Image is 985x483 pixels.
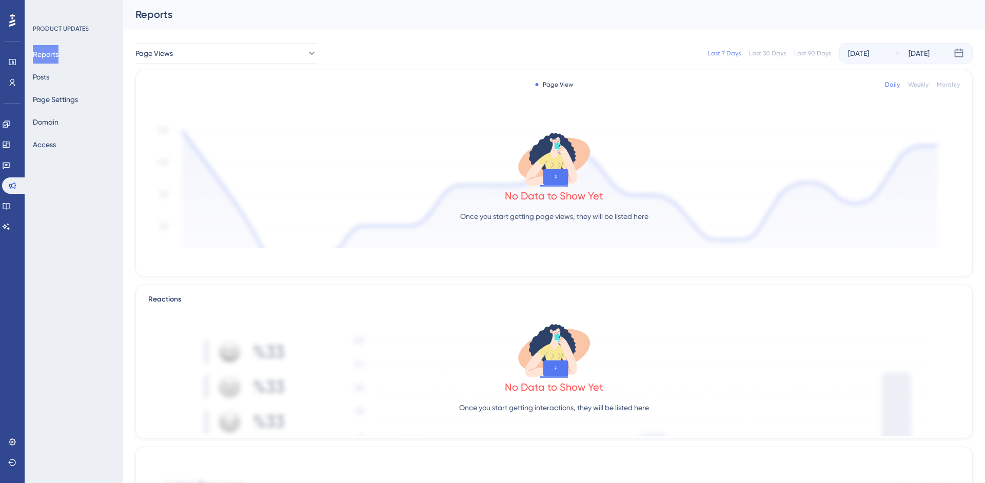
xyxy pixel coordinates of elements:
[848,47,869,59] div: [DATE]
[33,68,49,86] button: Posts
[937,80,960,89] div: Monthly
[33,90,78,109] button: Page Settings
[33,135,56,154] button: Access
[460,210,648,223] p: Once you start getting page views, they will be listed here
[708,49,741,57] div: Last 7 Days
[33,25,89,33] div: PRODUCT UPDATES
[505,189,603,203] div: No Data to Show Yet
[794,49,831,57] div: Last 90 Days
[749,49,786,57] div: Last 30 Days
[885,80,900,89] div: Daily
[536,80,573,89] div: Page View
[33,113,58,131] button: Domain
[33,45,58,64] button: Reports
[135,43,317,64] button: Page Views
[148,293,960,306] div: Reactions
[135,47,173,59] span: Page Views
[459,401,649,414] p: Once you start getting interactions, they will be listed here
[909,47,930,59] div: [DATE]
[505,380,603,394] div: No Data to Show Yet
[908,80,929,89] div: Weekly
[135,7,947,22] div: Reports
